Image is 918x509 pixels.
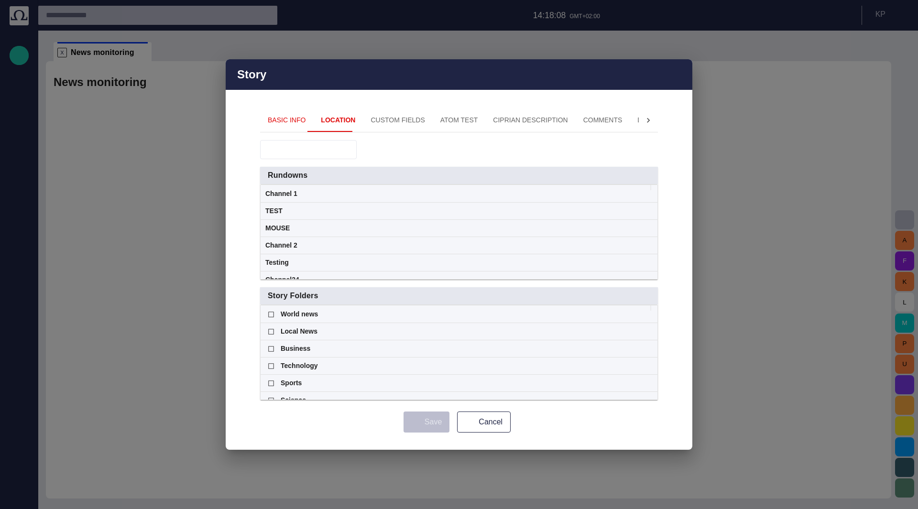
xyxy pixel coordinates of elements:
button: Custom Fields [363,109,432,132]
span: Rundowns [268,171,307,180]
span: Business [281,340,310,357]
span: Science [281,392,306,409]
span: Channel24 [265,271,299,288]
span: Channel 1 [265,185,297,202]
div: Story [226,59,692,450]
button: ATOM Test [433,109,486,132]
span: Sports [281,375,302,391]
button: Story Folders [260,287,658,304]
button: Basic Info [260,109,313,132]
h2: Story [237,68,266,81]
span: Testing [265,254,289,271]
span: TEST [265,203,283,219]
button: Description 2 [630,109,696,132]
button: Comments [576,109,630,132]
span: MOUSE [265,220,290,237]
button: Ciprian description [485,109,575,132]
span: World news [281,306,318,323]
button: Cancel [457,412,511,433]
div: Rundowns [260,304,658,400]
button: Rundowns [260,167,658,184]
div: Story [226,59,692,90]
span: Channel 2 [265,237,297,254]
div: Rundowns [260,184,658,280]
span: Story Folders [268,291,318,301]
span: Technology [281,357,318,374]
button: Location [313,109,363,132]
span: Local News [281,323,317,340]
